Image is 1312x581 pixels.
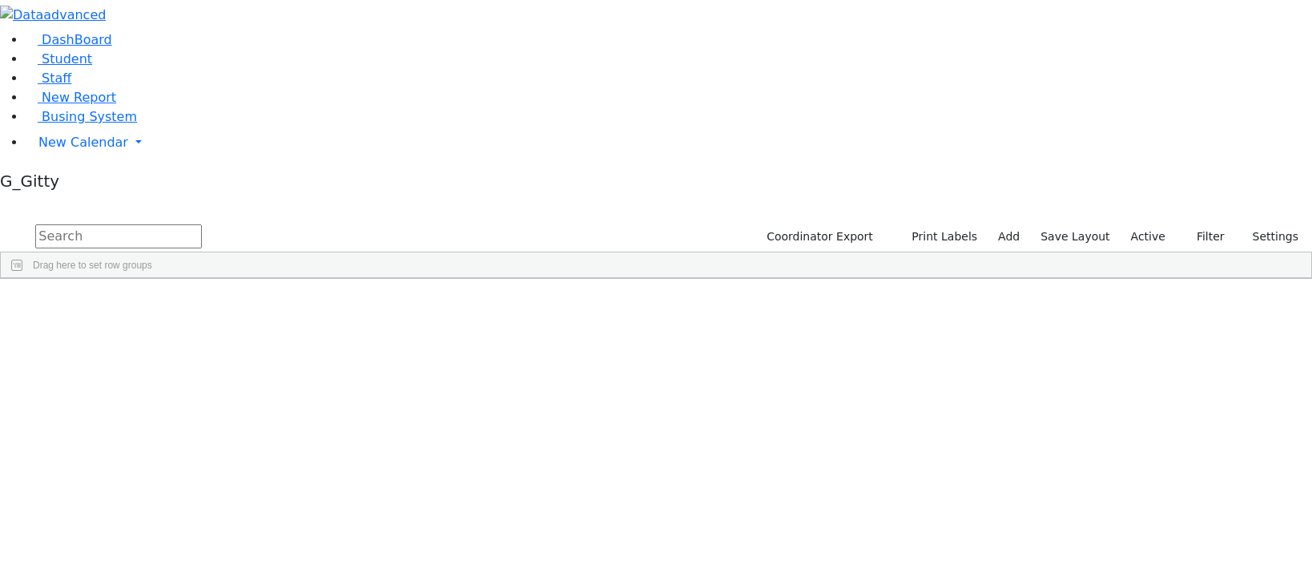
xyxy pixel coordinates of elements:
span: Staff [42,71,71,86]
a: Staff [26,71,71,86]
a: New Report [26,90,116,105]
a: Add [991,224,1027,249]
span: Student [42,51,92,67]
button: Filter [1176,224,1232,249]
span: New Report [42,90,116,105]
button: Settings [1232,224,1306,249]
span: Busing System [42,109,137,124]
button: Coordinator Export [756,224,880,249]
input: Search [35,224,202,248]
a: Student [26,51,92,67]
a: DashBoard [26,32,112,47]
button: Print Labels [893,224,984,249]
span: DashBoard [42,32,112,47]
label: Active [1124,224,1173,249]
a: New Calendar [26,127,1312,159]
span: New Calendar [38,135,128,150]
span: Drag here to set row groups [33,260,152,271]
a: Busing System [26,109,137,124]
button: Save Layout [1033,224,1117,249]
